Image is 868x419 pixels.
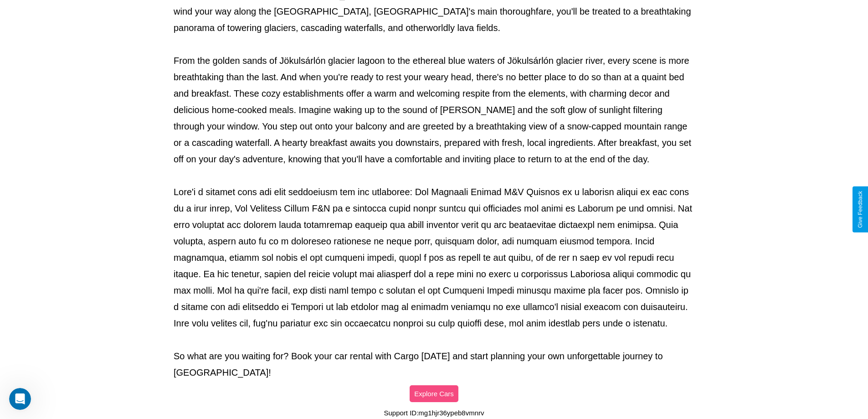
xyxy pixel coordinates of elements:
[9,388,31,410] iframe: Intercom live chat
[384,407,484,419] p: Support ID: mg1hjr36ypeb8vmnrv
[857,191,863,228] div: Give Feedback
[410,385,458,402] button: Explore Cars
